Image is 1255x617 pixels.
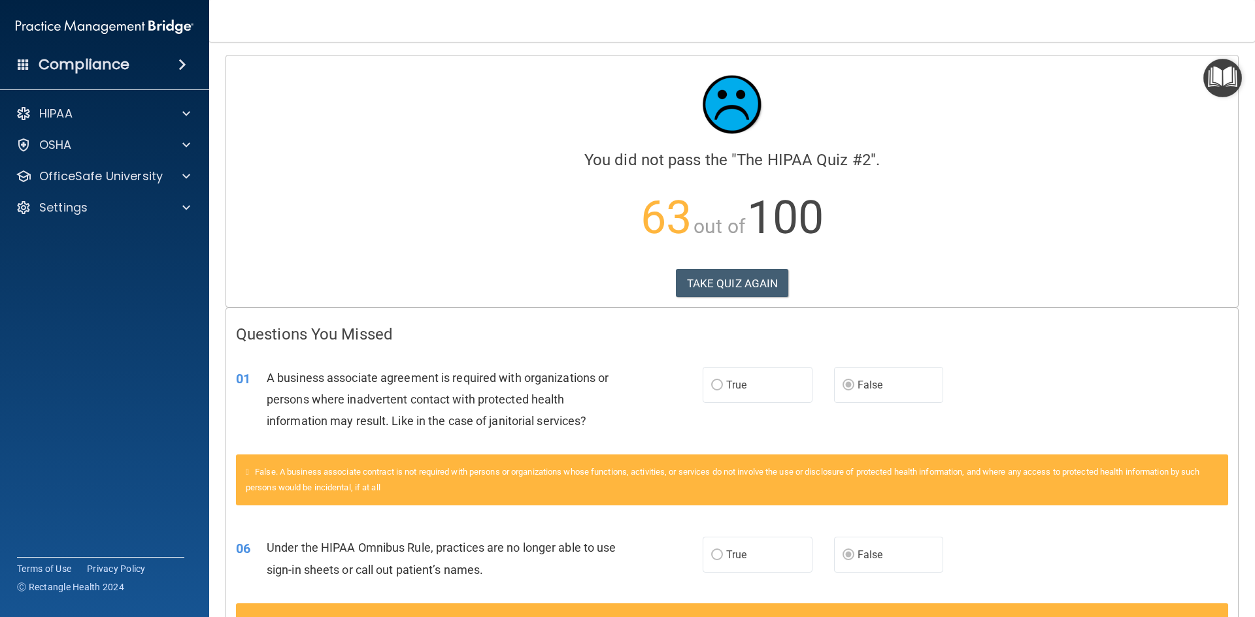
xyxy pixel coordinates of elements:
[843,381,854,390] input: False
[87,562,146,575] a: Privacy Policy
[676,269,789,298] button: TAKE QUIZ AGAIN
[641,191,692,244] span: 63
[16,14,193,40] img: PMB logo
[39,168,163,184] p: OfficeSafe University
[1203,59,1242,97] button: Open Resource Center
[236,371,250,387] span: 01
[246,467,1200,492] span: False. A business associate contract is not required with persons or organizations whose function...
[726,548,746,561] span: True
[843,550,854,560] input: False
[39,106,73,121] p: HIPAA
[39,55,129,74] h4: Compliance
[39,137,72,153] p: OSHA
[267,371,609,428] span: A business associate agreement is required with organizations or persons where inadvertent contac...
[726,379,746,391] span: True
[17,580,124,593] span: Ⓒ Rectangle Health 2024
[16,137,190,153] a: OSHA
[267,541,616,576] span: Under the HIPAA Omnibus Rule, practices are no longer able to use sign-in sheets or call out pati...
[236,326,1228,343] h4: Questions You Missed
[694,215,745,238] span: out of
[16,106,190,121] a: HIPAA
[737,151,871,169] span: The HIPAA Quiz #2
[236,541,250,556] span: 06
[16,168,190,184] a: OfficeSafe University
[858,548,883,561] span: False
[236,151,1228,168] h4: You did not pass the " ".
[747,191,824,244] span: 100
[17,562,71,575] a: Terms of Use
[711,550,723,560] input: True
[858,379,883,391] span: False
[39,200,88,215] p: Settings
[16,200,190,215] a: Settings
[693,65,771,144] img: sad_face.ecc698e2.jpg
[711,381,723,390] input: True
